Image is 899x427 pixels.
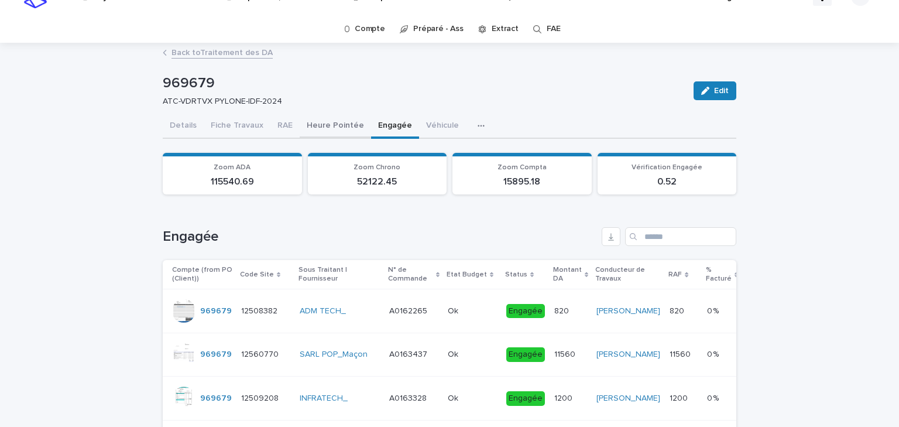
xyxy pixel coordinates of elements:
p: 1200 [554,391,575,404]
span: Zoom ADA [214,164,251,171]
p: 0 % [707,347,721,360]
p: 12509208 [241,391,281,404]
p: 11560 [670,347,693,360]
h1: Engagée [163,228,597,245]
span: Vérification Engagée [632,164,702,171]
p: 969679 [163,75,684,92]
p: A0163328 [389,391,429,404]
p: Code Site [240,268,274,281]
p: ATC-VDRTVX PYLONE-IDF-2024 [163,97,680,107]
button: Heure Pointée [300,114,371,139]
a: Préparé - Ass [413,15,463,43]
p: 11560 [554,347,578,360]
p: Etat Budget [447,268,487,281]
p: 820 [670,304,687,316]
a: SARL POP_Maçon [300,350,368,360]
p: A0162265 [389,304,430,316]
span: Edit [714,87,729,95]
a: Extract [492,15,518,43]
span: Zoom Compta [497,164,547,171]
p: 115540.69 [170,176,295,187]
p: 52122.45 [315,176,440,187]
a: Compte [355,15,385,43]
a: Back toTraitement des DA [171,45,273,59]
p: 12508382 [241,304,280,316]
p: Ok [448,304,461,316]
p: 1200 [670,391,690,404]
button: Fiche Travaux [204,114,270,139]
button: RAE [270,114,300,139]
a: ADM TECH_ [300,306,346,316]
p: 12560770 [241,347,281,360]
a: [PERSON_NAME] [596,306,660,316]
input: Search [625,227,736,246]
p: Conducteur de Travaux [595,264,661,285]
p: 0 % [707,391,721,404]
p: 0 % [707,304,721,316]
a: 969679 [200,394,232,404]
div: Engagée [506,347,545,362]
button: Véhicule [419,114,466,139]
p: Ok [448,391,461,404]
button: Edit [694,81,736,100]
button: Engagée [371,114,419,139]
p: % Facturé [706,264,732,285]
p: Status [505,268,527,281]
div: Engagée [506,304,545,319]
a: INFRATECH_ [300,394,348,404]
button: Details [163,114,204,139]
p: 820 [554,304,571,316]
p: A0163437 [389,347,430,360]
a: 969679 [200,350,232,360]
p: 0.52 [605,176,730,187]
a: 969679 [200,306,232,316]
p: 15895.18 [459,176,585,187]
p: Compte (from PO (Client)) [172,264,233,285]
a: [PERSON_NAME] [596,350,660,360]
p: Montant DA [553,264,582,285]
p: Ok [448,347,461,360]
p: RAF [668,268,682,281]
p: Sous Traitant | Fournisseur [298,264,381,285]
a: [PERSON_NAME] [596,394,660,404]
div: Engagée [506,391,545,406]
span: Zoom Chrono [354,164,400,171]
a: FAE [547,15,560,43]
p: N° de Commande [388,264,433,285]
